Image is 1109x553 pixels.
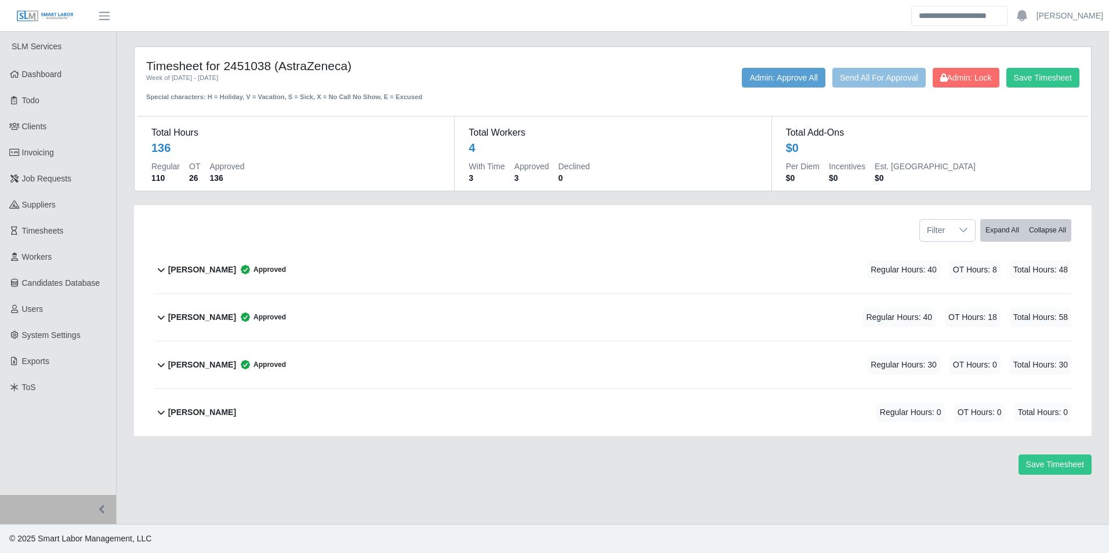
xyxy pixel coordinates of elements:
span: OT Hours: 8 [949,260,1001,279]
span: Invoicing [22,148,54,157]
span: Workers [22,252,52,261]
div: Week of [DATE] - [DATE] [146,73,525,83]
button: [PERSON_NAME] Approved Regular Hours: 30 OT Hours: 0 Total Hours: 30 [154,341,1071,388]
span: Dashboard [22,70,62,79]
span: Suppliers [22,200,56,209]
span: Approved [236,264,286,275]
b: [PERSON_NAME] [168,359,236,371]
dd: 110 [151,172,180,184]
div: Special characters: H = Holiday, V = Vacation, S = Sick, X = No Call No Show, E = Excused [146,83,525,102]
span: Total Hours: 0 [1014,403,1071,422]
span: Total Hours: 58 [1010,308,1071,327]
button: Save Timesheet [1019,454,1092,475]
b: [PERSON_NAME] [168,311,236,323]
dd: $0 [875,172,976,184]
span: Regular Hours: 40 [862,308,936,327]
span: Filter [920,220,952,241]
dd: $0 [786,172,820,184]
span: Total Hours: 30 [1010,355,1071,374]
span: ToS [22,383,36,392]
span: OT Hours: 18 [945,308,1001,327]
dd: 3 [469,172,505,184]
dt: Est. [GEOGRAPHIC_DATA] [875,161,976,172]
button: Collapse All [1024,219,1071,242]
dd: 136 [209,172,244,184]
b: [PERSON_NAME] [168,264,236,276]
dt: With Time [469,161,505,172]
button: Expand All [980,219,1024,242]
h4: Timesheet for 2451038 (AstraZeneca) [146,59,525,73]
div: 4 [469,140,475,156]
dd: 0 [559,172,590,184]
b: [PERSON_NAME] [168,406,236,419]
span: OT Hours: 0 [949,355,1001,374]
span: © 2025 Smart Labor Management, LLC [9,534,151,543]
span: Job Requests [22,174,72,183]
dt: Approved [514,161,549,172]
dt: Total Hours [151,126,440,140]
span: Regular Hours: 30 [867,355,940,374]
dt: OT [189,161,200,172]
a: [PERSON_NAME] [1036,10,1103,22]
button: [PERSON_NAME] Approved Regular Hours: 40 OT Hours: 8 Total Hours: 48 [154,246,1071,293]
span: Exports [22,356,49,366]
span: Candidates Database [22,278,100,288]
span: Approved [236,311,286,323]
button: Admin: Approve All [742,68,825,88]
span: System Settings [22,330,81,340]
dt: Total Add-Ons [786,126,1074,140]
button: Send All For Approval [832,68,926,88]
dt: Approved [209,161,244,172]
button: [PERSON_NAME] Regular Hours: 0 OT Hours: 0 Total Hours: 0 [154,389,1071,436]
span: Admin: Lock [940,73,992,82]
span: Total Hours: 48 [1010,260,1071,279]
span: Approved [236,359,286,370]
span: Users [22,304,44,314]
dt: Regular [151,161,180,172]
span: SLM Services [12,42,61,51]
button: [PERSON_NAME] Approved Regular Hours: 40 OT Hours: 18 Total Hours: 58 [154,294,1071,341]
dt: Declined [559,161,590,172]
span: Todo [22,96,39,105]
button: Save Timesheet [1006,68,1079,88]
img: SLM Logo [16,10,74,23]
span: Regular Hours: 40 [867,260,940,279]
dd: 3 [514,172,549,184]
span: OT Hours: 0 [954,403,1005,422]
dt: Per Diem [786,161,820,172]
div: $0 [786,140,799,156]
div: bulk actions [980,219,1071,242]
span: Timesheets [22,226,64,235]
dt: Total Workers [469,126,757,140]
input: Search [911,6,1007,26]
dd: 26 [189,172,200,184]
div: 136 [151,140,171,156]
dd: $0 [829,172,865,184]
span: Regular Hours: 0 [876,403,945,422]
dt: Incentives [829,161,865,172]
button: Admin: Lock [933,68,999,88]
span: Clients [22,122,47,131]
